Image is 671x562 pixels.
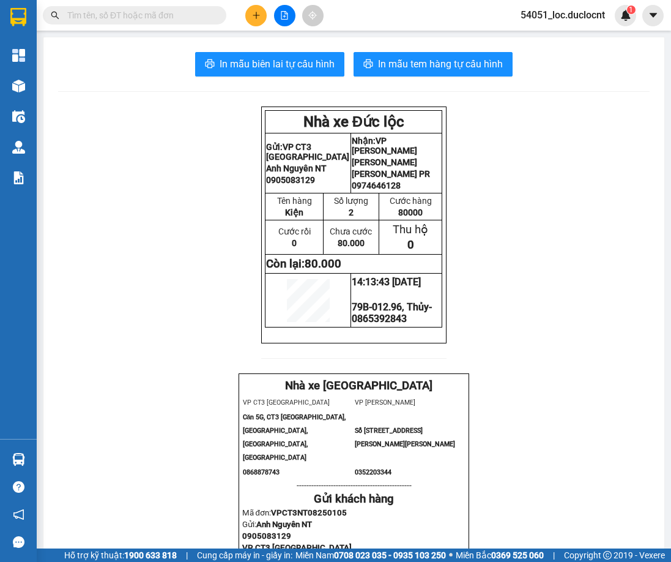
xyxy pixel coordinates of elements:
strong: Nhà xe [GEOGRAPHIC_DATA] [285,379,432,392]
span: printer [363,59,373,70]
span: copyright [603,551,612,560]
span: question-circle [13,481,24,493]
span: Hỗ trợ kỹ thuật: [64,549,177,562]
span: Thu hộ [393,223,428,236]
sup: 1 [627,6,636,14]
span: 80.000 [305,257,341,271]
span: 0 [407,238,414,252]
strong: 0369 525 060 [491,550,544,560]
p: ----------------------------------------------- [242,481,466,490]
img: warehouse-icon [12,141,25,154]
span: VP [PERSON_NAME] [352,136,417,155]
span: 54051_loc.duclocnt [511,7,615,23]
button: printerIn mẫu tem hàng tự cấu hình [354,52,513,77]
strong: Nhà xe Đức lộc [303,113,404,130]
span: 14:13:43 [DATE] [352,276,421,288]
span: 0905083129 [242,531,291,541]
strong: Nhận: [352,136,417,155]
span: VP CT3 [GEOGRAPHIC_DATA] [243,399,330,407]
strong: 1900 633 818 [124,550,177,560]
span: 0868878743 [243,468,280,476]
span: VP CT3 [GEOGRAPHIC_DATA] [242,543,352,552]
span: Gửi: [242,520,312,529]
span: 1 [629,6,633,14]
span: VPCT3NT08250105 [271,508,347,517]
button: printerIn mẫu biên lai tự cấu hình [195,52,344,77]
span: 0 [292,238,297,248]
strong: Gửi: [266,142,349,162]
span: In mẫu biên lai tự cấu hình [220,56,335,72]
span: [PERSON_NAME] [352,157,417,167]
span: notification [13,509,24,520]
strong: Còn lại: [266,257,341,271]
img: warehouse-icon [12,453,25,466]
img: solution-icon [12,171,25,184]
span: 2 [349,208,354,217]
span: aim [308,11,317,20]
span: Kiện [285,208,303,217]
span: Anh Nguyên NT [266,163,327,173]
span: | [186,549,188,562]
span: VP CT3 [GEOGRAPHIC_DATA] [266,142,349,162]
p: Chưa cước [324,227,378,236]
span: In mẫu tem hàng tự cấu hình [378,56,503,72]
span: 80000 [398,208,423,217]
span: Số [STREET_ADDRESS][PERSON_NAME][PERSON_NAME] [355,427,455,448]
img: warehouse-icon [12,110,25,123]
span: Cung cấp máy in - giấy in: [197,549,292,562]
span: [PERSON_NAME] PR [352,169,430,179]
span: 0352203344 [355,468,391,476]
span: 80.000 [338,238,365,248]
button: plus [245,5,267,26]
span: search [51,11,59,20]
p: Số lượng [324,196,378,206]
span: caret-down [648,10,659,21]
strong: 0708 023 035 - 0935 103 250 [334,550,446,560]
span: 0974646128 [352,181,401,190]
img: warehouse-icon [12,80,25,92]
p: Cước hàng [380,196,441,206]
span: 79B-012.96, Thủy- 0865392843 [352,301,432,324]
p: Cước rồi [266,227,322,236]
button: file-add [274,5,295,26]
span: Căn 5G, CT3 [GEOGRAPHIC_DATA], [GEOGRAPHIC_DATA], [GEOGRAPHIC_DATA], [GEOGRAPHIC_DATA] [243,413,346,462]
img: logo-vxr [10,8,26,26]
span: | [553,549,555,562]
img: dashboard-icon [12,49,25,62]
span: Anh Nguyên NT [256,520,312,529]
img: icon-new-feature [620,10,631,21]
span: plus [252,11,261,20]
input: Tìm tên, số ĐT hoặc mã đơn [67,9,212,22]
button: aim [302,5,324,26]
span: VP [PERSON_NAME] [355,399,415,407]
p: Tên hàng [266,196,322,206]
span: printer [205,59,215,70]
span: 0905083129 [266,175,315,185]
span: file-add [280,11,289,20]
span: message [13,536,24,548]
span: Miền Bắc [456,549,544,562]
span: Miền Nam [295,549,446,562]
button: caret-down [642,5,664,26]
span: Mã đơn: [242,508,347,517]
span: ⚪️ [449,553,453,558]
strong: Gửi khách hàng [314,492,394,506]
